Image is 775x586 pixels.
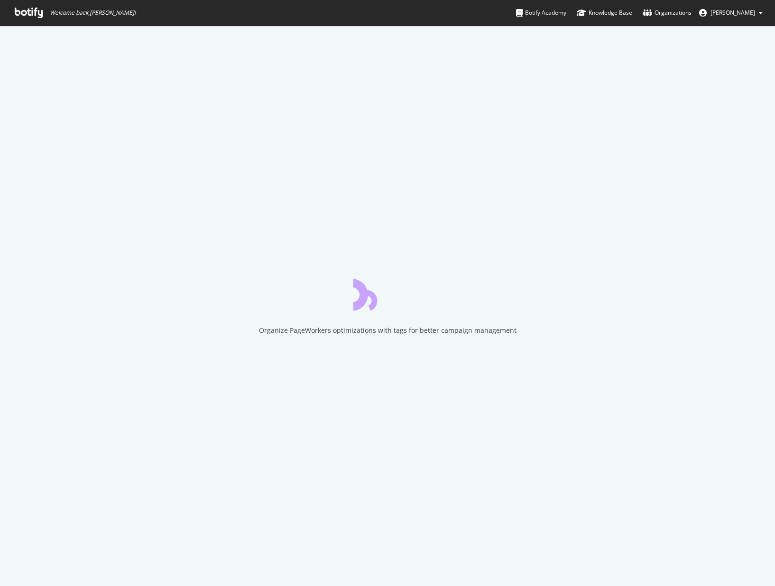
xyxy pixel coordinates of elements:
button: [PERSON_NAME] [692,5,770,20]
div: Organize PageWorkers optimizations with tags for better campaign management [259,326,517,335]
div: Botify Academy [516,8,566,18]
div: Organizations [643,8,692,18]
span: Richard Nazarewicz [710,9,755,17]
span: Welcome back, [PERSON_NAME] ! [50,9,136,17]
div: animation [353,276,422,311]
div: Knowledge Base [577,8,632,18]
